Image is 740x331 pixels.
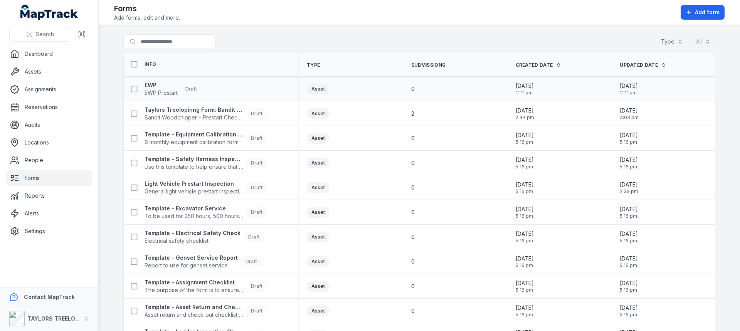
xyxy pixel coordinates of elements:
[307,108,330,119] div: Asset
[307,256,330,267] div: Asset
[307,84,330,94] div: Asset
[145,106,243,114] strong: Taylors Treelopinng Form: Bandit Woodchipper – Prestart Checklist
[6,223,92,239] a: Settings
[246,281,267,292] div: Draft
[516,82,534,96] time: 01/09/2025, 11:11:04 am
[145,81,202,97] a: EWPEWP PrestartDraft
[620,156,638,164] span: [DATE]
[145,212,243,220] span: To be used for 250 hours, 500 hours and 750 hours service only. (1,000 hours to be completed by d...
[241,256,262,267] div: Draft
[620,188,638,195] span: 2:39 pm
[516,188,534,195] span: 5:16 pm
[411,233,415,241] span: 0
[516,181,534,188] span: [DATE]
[516,107,534,114] span: [DATE]
[620,312,638,318] span: 5:16 pm
[246,108,267,119] div: Draft
[411,208,415,216] span: 0
[516,62,553,68] span: Created Date
[516,279,534,293] time: 03/06/2025, 5:16:59 pm
[145,229,264,245] a: Template - Electrical Safety CheckElectrical safety checklistDraft
[145,155,243,163] strong: Template - Safety Harness Inspection
[516,205,534,219] time: 03/06/2025, 5:16:59 pm
[145,205,267,220] a: Template - Excavator ServiceTo be used for 250 hours, 500 hours and 750 hours service only. (1,00...
[516,230,534,238] span: [DATE]
[620,82,638,96] time: 01/09/2025, 11:11:23 am
[6,170,92,186] a: Forms
[145,279,243,286] strong: Template - Assignment Checklist
[411,307,415,315] span: 0
[307,306,330,316] div: Asset
[516,255,534,262] span: [DATE]
[620,213,638,219] span: 5:16 pm
[114,14,180,22] span: Add forms, edit and more.
[516,181,534,195] time: 03/06/2025, 5:16:59 pm
[516,131,534,145] time: 03/06/2025, 5:16:59 pm
[516,287,534,293] span: 5:16 pm
[20,5,78,20] a: MapTrack
[411,134,415,142] span: 0
[620,90,638,96] span: 11:11 am
[246,207,267,218] div: Draft
[145,81,178,89] strong: EWP
[6,153,92,168] a: People
[145,163,243,171] span: Use this template to help ensure that your harness is in good condition before use to reduce the ...
[145,229,240,237] strong: Template - Electrical Safety Check
[516,164,534,170] span: 5:16 pm
[145,205,243,212] strong: Template - Excavator Service
[307,133,330,144] div: Asset
[145,180,243,188] strong: Light Vehicle Prestart Inspection
[145,279,267,294] a: Template - Assignment ChecklistThe purpose of the form is to ensure the employee is licenced and ...
[620,181,638,195] time: 01/09/2025, 2:39:54 pm
[6,188,92,203] a: Reports
[145,311,243,319] span: Asset return and check-out checklist - for key assets.
[6,117,92,133] a: Audits
[516,82,534,90] span: [DATE]
[681,5,725,20] button: Add form
[620,205,638,219] time: 03/06/2025, 5:16:59 pm
[307,62,320,68] span: Type
[145,131,243,138] strong: Template - Equipment Calibration Form
[620,139,638,145] span: 5:16 pm
[411,62,445,68] span: Submissions
[6,82,92,97] a: Assignments
[145,131,267,146] a: Template - Equipment Calibration Form6 monthly equipment calibration formDraft
[620,279,638,287] span: [DATE]
[145,89,178,97] span: EWP Prestart
[411,85,415,93] span: 0
[516,107,534,121] time: 28/08/2025, 2:44:53 pm
[516,90,534,96] span: 11:11 am
[6,46,92,62] a: Dashboard
[620,131,638,139] span: [DATE]
[145,188,243,195] span: General light vehicle prestart Inspection form
[516,304,534,312] span: [DATE]
[516,304,534,318] time: 03/06/2025, 5:16:59 pm
[620,107,639,114] span: [DATE]
[145,303,267,319] a: Template - Asset Return and Check-out ChecklistAsset return and check-out checklist - for key ass...
[620,107,639,121] time: 01/09/2025, 3:03:17 pm
[516,205,534,213] span: [DATE]
[620,181,638,188] span: [DATE]
[145,106,267,121] a: Taylors Treelopinng Form: Bandit Woodchipper – Prestart ChecklistBandit Woodchipper – Prestart Ch...
[28,315,92,322] strong: TAYLORS TREELOPPING
[620,230,638,244] time: 03/06/2025, 5:16:59 pm
[620,62,658,68] span: Updated Date
[516,139,534,145] span: 5:16 pm
[620,205,638,213] span: [DATE]
[516,279,534,287] span: [DATE]
[145,262,238,269] span: Report to use for genset service
[145,254,238,262] strong: Template - Genset Service Report
[246,133,267,144] div: Draft
[695,8,720,16] span: Add form
[620,230,638,238] span: [DATE]
[145,61,156,67] span: Info
[307,182,330,193] div: Asset
[516,255,534,269] time: 03/06/2025, 5:16:59 pm
[620,255,638,269] time: 03/06/2025, 5:16:59 pm
[145,286,243,294] span: The purpose of the form is to ensure the employee is licenced and capable in operation the asset.
[516,238,534,244] span: 5:16 pm
[620,156,638,170] time: 03/06/2025, 5:16:59 pm
[244,232,264,242] div: Draft
[145,155,267,171] a: Template - Safety Harness InspectionUse this template to help ensure that your harness is in good...
[411,282,415,290] span: 0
